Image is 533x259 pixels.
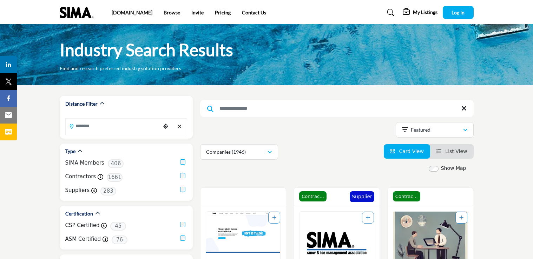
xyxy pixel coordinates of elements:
[180,159,185,165] input: SIMA Members checkbox
[399,148,423,154] span: Card View
[65,221,100,230] label: CSP Certified
[200,100,474,117] input: Search Keyword
[65,148,75,155] h2: Type
[65,100,98,107] h2: Distance Filter
[215,9,231,15] a: Pricing
[436,148,467,154] a: View List
[299,191,327,202] span: Contractor
[65,159,104,167] label: SIMA Members
[175,119,185,134] div: Clear search location
[366,215,370,220] a: Add To List
[200,144,278,160] button: Companies (1946)
[384,144,430,159] li: Card View
[352,193,372,200] p: Supplier
[272,215,276,220] a: Add To List
[393,191,420,202] span: Contractor
[180,173,185,178] input: Contractors checkbox
[66,119,160,133] input: Search Location
[390,148,424,154] a: View Card
[110,222,126,231] span: 45
[65,210,93,217] h2: Certification
[380,7,399,18] a: Search
[60,65,181,72] p: Find and research preferred industry solution providers
[191,9,204,15] a: Invite
[65,173,96,181] label: Contractors
[403,8,437,17] div: My Listings
[160,119,171,134] div: Choose your current location
[411,126,430,133] p: Featured
[459,215,463,220] a: Add To List
[413,9,437,15] h5: My Listings
[65,186,90,194] label: Suppliers
[430,144,474,159] li: List View
[396,122,474,138] button: Featured
[112,235,127,244] span: 76
[180,235,185,241] input: ASM Certified checkbox
[441,165,466,172] label: Show Map
[206,148,246,155] p: Companies (1946)
[100,187,116,195] span: 283
[443,6,474,19] button: Log In
[60,39,233,61] h1: Industry Search Results
[180,222,185,227] input: CSP Certified checkbox
[108,159,124,168] span: 406
[164,9,180,15] a: Browse
[452,9,465,15] span: Log In
[112,9,152,15] a: [DOMAIN_NAME]
[445,148,467,154] span: List View
[60,7,97,18] img: Site Logo
[107,173,123,182] span: 1661
[180,187,185,192] input: Suppliers checkbox
[242,9,266,15] a: Contact Us
[65,235,101,243] label: ASM Certified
